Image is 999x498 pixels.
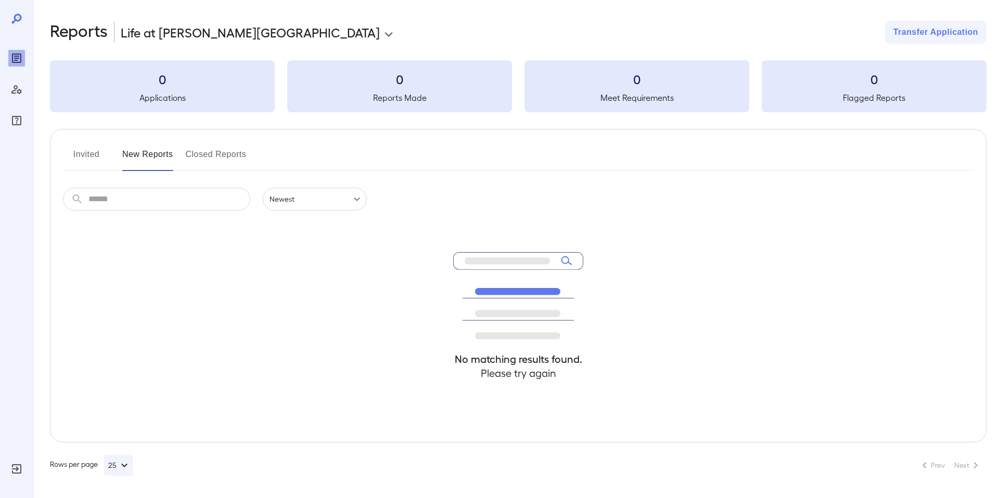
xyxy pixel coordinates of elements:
[8,461,25,477] div: Log Out
[914,457,987,474] nav: pagination navigation
[104,455,133,476] button: 25
[263,188,367,211] div: Newest
[63,146,110,171] button: Invited
[453,366,583,380] h4: Please try again
[50,71,275,87] h3: 0
[885,21,987,44] button: Transfer Application
[50,21,108,44] h2: Reports
[50,91,275,104] h5: Applications
[121,24,380,41] p: Life at [PERSON_NAME][GEOGRAPHIC_DATA]
[122,146,173,171] button: New Reports
[524,71,749,87] h3: 0
[8,50,25,67] div: Reports
[50,60,987,112] summary: 0Applications0Reports Made0Meet Requirements0Flagged Reports
[50,455,133,476] div: Rows per page
[8,81,25,98] div: Manage Users
[453,352,583,366] h4: No matching results found.
[762,71,987,87] h3: 0
[524,91,749,104] h5: Meet Requirements
[186,146,247,171] button: Closed Reports
[287,71,512,87] h3: 0
[8,112,25,129] div: FAQ
[287,91,512,104] h5: Reports Made
[762,91,987,104] h5: Flagged Reports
